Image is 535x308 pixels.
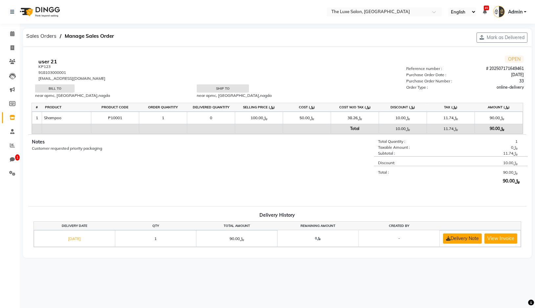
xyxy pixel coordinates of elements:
[34,222,115,230] th: Delivery Date
[283,103,331,112] th: Cost (﷼)
[359,231,440,247] th: -
[32,112,42,124] td: 1
[427,103,475,112] th: Tax (﷼)
[42,103,91,112] th: Product
[278,231,359,247] th: ﷼0
[477,116,521,120] div: ﷼90.00
[452,144,518,150] div: ﷼0
[197,93,355,99] div: near apmc, [GEOGRAPHIC_DATA],nagda
[44,115,89,121] div: Shampoo
[91,103,139,112] th: Product Code
[443,233,482,244] button: Delivery Note
[17,3,62,21] img: logo
[402,78,465,84] div: Purchase Order Number :
[452,160,518,166] div: ﷼10.00
[235,103,283,112] th: Selling Price (﷼)
[91,112,139,124] td: P10001
[32,145,307,151] div: Customer requested priority packaging
[32,135,307,145] div: Notes
[490,126,504,131] b: ﷼90.00
[452,169,518,175] div: ﷼90.00
[402,72,465,78] div: Purchase Order Date :
[34,76,360,81] div: [EMAIL_ADDRESS][DOMAIN_NAME]
[235,112,283,124] td: ﷼100.00
[374,139,448,144] div: Total Quantity :
[379,112,427,124] td: ﷼10.00
[115,231,196,247] td: 1
[2,154,18,165] a: 1
[374,144,448,150] div: Taxable Amount :
[23,30,60,42] span: Sales Orders
[508,9,523,15] span: Admin
[427,112,475,124] td: ﷼11.74
[465,72,528,78] div: [DATE]
[196,231,278,247] td: ﷼90.00
[427,124,475,134] td: ﷼11.74
[402,84,465,90] div: Order Type :
[374,150,448,156] div: Subtotal :
[331,112,379,124] td: ﷼38.26
[402,66,465,72] div: Reference number :
[15,154,20,161] span: 1
[61,30,117,42] span: Manage Sales Order
[35,93,193,99] div: near apmc, [GEOGRAPHIC_DATA],nagda
[477,33,527,43] button: Mark as Delivered
[484,6,489,10] span: 45
[484,233,517,244] button: View Invoice
[68,236,81,241] a: [DATE]
[465,78,528,84] div: 33
[475,103,523,112] th: Amount (﷼)
[331,103,379,112] th: Cost W/O Tax (﷼)
[139,112,187,124] td: 1
[139,103,187,112] th: Order quantity
[187,112,235,124] td: 0
[359,222,440,230] th: Created by
[33,212,521,219] div: Delivery History
[505,55,524,63] span: OPEN
[503,178,520,184] b: ﷼90.00
[32,103,42,112] th: #
[452,150,518,156] div: ﷼11.74
[283,112,331,124] td: ﷼50.00
[196,222,277,230] th: Total Amount
[35,84,75,93] div: Bill to
[38,58,57,65] b: user 21
[493,6,505,17] img: Admin
[374,160,448,166] div: Discount:
[197,84,249,93] div: Ship to
[483,9,487,15] a: 45
[277,222,358,230] th: Remaining Amount
[379,103,427,112] th: Discount (﷼)
[115,222,196,230] th: Qty
[452,139,518,144] div: 1
[331,124,379,134] td: Total
[34,64,360,70] div: KP123
[187,103,235,112] th: Delivered quantity
[465,66,528,72] div: # 202507171649461
[374,169,448,175] div: Total :
[34,70,360,76] div: 918103000001
[465,84,528,90] div: online-delivery
[379,124,427,134] td: ﷼10.00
